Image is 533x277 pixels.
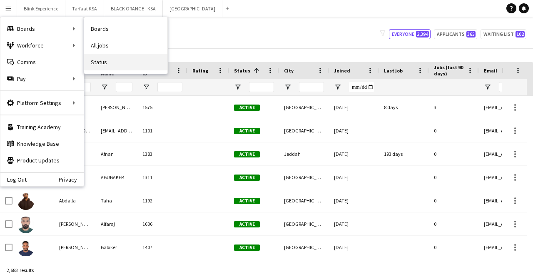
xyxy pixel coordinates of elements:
[104,0,163,17] button: BLACK ORANGE - KSA
[234,67,250,74] span: Status
[329,142,379,165] div: [DATE]
[0,95,84,111] div: Platform Settings
[234,83,242,91] button: Open Filter Menu
[279,212,329,235] div: [GEOGRAPHIC_DATA]
[234,175,260,181] span: Active
[329,119,379,142] div: [DATE]
[434,29,477,39] button: Applicants365
[17,217,34,233] img: Abdallah Alfaraj
[516,31,525,37] span: 102
[279,236,329,259] div: [GEOGRAPHIC_DATA]
[379,142,429,165] div: 193 days
[234,245,260,251] span: Active
[384,67,403,74] span: Last job
[137,189,187,212] div: 1192
[116,82,132,92] input: Last Name Filter Input
[84,54,167,70] a: Status
[96,142,137,165] div: Afnan
[96,236,137,259] div: Babiker
[299,82,324,92] input: City Filter Input
[17,0,65,17] button: Blink Experience
[96,166,137,189] div: ABUBAKER
[137,96,187,119] div: 1575
[249,82,274,92] input: Status Filter Input
[54,236,96,259] div: [PERSON_NAME]
[279,119,329,142] div: [GEOGRAPHIC_DATA]
[84,37,167,54] a: All jobs
[429,119,479,142] div: 0
[429,142,479,165] div: 0
[163,0,222,17] button: [GEOGRAPHIC_DATA]
[234,221,260,227] span: Active
[96,212,137,235] div: Alfaraj
[284,83,291,91] button: Open Filter Menu
[279,189,329,212] div: [GEOGRAPHIC_DATA]
[234,151,260,157] span: Active
[0,70,84,87] div: Pay
[157,82,182,92] input: Workforce ID Filter Input
[284,67,294,74] span: City
[0,176,27,183] a: Log Out
[234,198,260,204] span: Active
[96,119,137,142] div: [EMAIL_ADDRESS][DOMAIN_NAME]
[389,29,431,39] button: Everyone2,394
[334,83,341,91] button: Open Filter Menu
[329,236,379,259] div: [DATE]
[434,64,464,77] span: Jobs (last 90 days)
[481,29,526,39] button: Waiting list102
[329,189,379,212] div: [DATE]
[429,189,479,212] div: 0
[0,37,84,54] div: Workforce
[137,212,187,235] div: 1606
[54,212,96,235] div: [PERSON_NAME]
[416,31,429,37] span: 2,394
[192,67,208,74] span: Rating
[0,54,84,70] a: Comms
[17,240,34,257] img: Abdallah Babiker
[279,142,329,165] div: Jeddah
[137,119,187,142] div: 1101
[142,83,150,91] button: Open Filter Menu
[429,166,479,189] div: 0
[65,0,104,17] button: Tarfaat KSA
[0,119,84,135] a: Training Academy
[101,83,108,91] button: Open Filter Menu
[329,166,379,189] div: [DATE]
[137,166,187,189] div: 1311
[484,83,491,91] button: Open Filter Menu
[137,142,187,165] div: 1383
[329,212,379,235] div: [DATE]
[137,236,187,259] div: 1407
[429,236,479,259] div: 0
[466,31,476,37] span: 365
[429,212,479,235] div: 0
[96,96,137,119] div: [PERSON_NAME]
[334,67,350,74] span: Joined
[329,96,379,119] div: [DATE]
[59,176,84,183] a: Privacy
[0,135,84,152] a: Knowledge Base
[279,166,329,189] div: [GEOGRAPHIC_DATA]
[17,193,34,210] img: Abdalla Taha
[234,128,260,134] span: Active
[0,20,84,37] div: Boards
[484,67,497,74] span: Email
[279,96,329,119] div: [GEOGRAPHIC_DATA]
[429,96,479,119] div: 3
[234,105,260,111] span: Active
[379,96,429,119] div: 8 days
[54,189,96,212] div: Abdalla
[96,189,137,212] div: Taha
[349,82,374,92] input: Joined Filter Input
[84,20,167,37] a: Boards
[0,152,84,169] a: Product Updates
